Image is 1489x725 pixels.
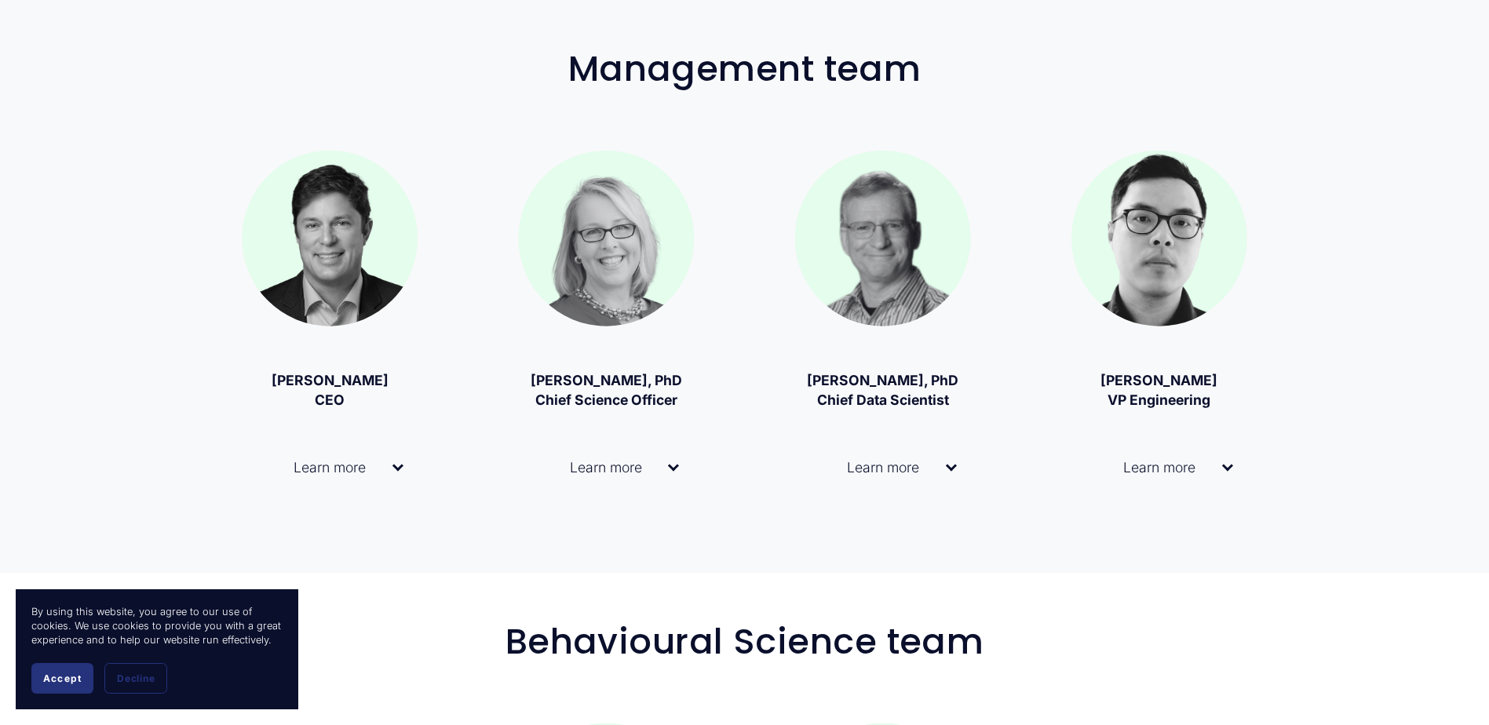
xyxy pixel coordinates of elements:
[43,672,82,684] span: Accept
[31,605,283,647] p: By using this website, you agree to our use of cookies. We use cookies to provide you with a grea...
[809,459,946,475] span: Learn more
[518,435,694,499] button: Learn more
[532,459,668,475] span: Learn more
[196,49,1294,89] h2: Management team
[1086,459,1222,475] span: Learn more
[272,372,389,408] strong: [PERSON_NAME] CEO
[117,672,155,684] span: Decline
[16,589,298,709] section: Cookie banner
[1071,435,1247,499] button: Learn more
[807,372,958,408] strong: [PERSON_NAME], PhD Chief Data Scientist
[242,435,418,499] button: Learn more
[1100,372,1217,408] strong: [PERSON_NAME] VP Engineering
[31,663,93,694] button: Accept
[334,622,1155,661] h2: Behavioural Science team
[795,435,971,499] button: Learn more
[256,459,392,475] span: Learn more
[104,663,167,694] button: Decline
[531,372,682,408] strong: [PERSON_NAME], PhD Chief Science Officer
